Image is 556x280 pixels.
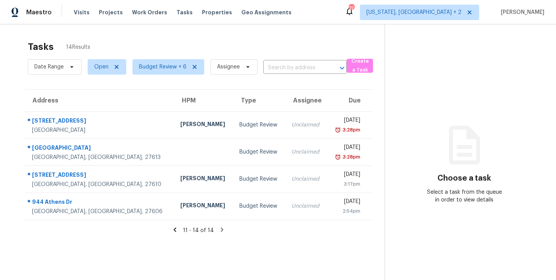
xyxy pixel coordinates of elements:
[292,148,321,156] div: Unclaimed
[333,180,360,188] div: 3:17pm
[335,153,341,161] img: Overdue Alarm Icon
[180,120,227,130] div: [PERSON_NAME]
[337,63,347,73] button: Open
[425,188,504,204] div: Select a task from the queue in order to view details
[28,43,54,51] h2: Tasks
[176,10,193,15] span: Tasks
[347,59,373,73] button: Create a Task
[32,208,168,215] div: [GEOGRAPHIC_DATA], [GEOGRAPHIC_DATA], 27606
[66,43,90,51] span: 14 Results
[333,207,360,215] div: 2:54pm
[333,116,360,126] div: [DATE]
[139,63,186,71] span: Budget Review + 6
[217,63,240,71] span: Assignee
[239,148,279,156] div: Budget Review
[132,9,167,16] span: Work Orders
[180,201,227,211] div: [PERSON_NAME]
[32,117,168,126] div: [STREET_ADDRESS]
[498,9,544,16] span: [PERSON_NAME]
[333,171,360,180] div: [DATE]
[333,143,360,153] div: [DATE]
[349,5,354,12] div: 77
[239,202,279,210] div: Budget Review
[327,90,372,111] th: Due
[202,9,232,16] span: Properties
[99,9,123,16] span: Projects
[180,174,227,184] div: [PERSON_NAME]
[292,202,321,210] div: Unclaimed
[32,198,168,208] div: 944 Athens Dr
[25,90,174,111] th: Address
[241,9,292,16] span: Geo Assignments
[292,121,321,129] div: Unclaimed
[341,153,360,161] div: 3:28pm
[335,126,341,134] img: Overdue Alarm Icon
[233,90,285,111] th: Type
[239,175,279,183] div: Budget Review
[26,9,52,16] span: Maestro
[94,63,108,71] span: Open
[34,63,64,71] span: Date Range
[74,9,90,16] span: Visits
[333,198,360,207] div: [DATE]
[263,62,325,74] input: Search by address
[292,175,321,183] div: Unclaimed
[174,90,233,111] th: HPM
[32,126,168,134] div: [GEOGRAPHIC_DATA]
[366,9,461,16] span: [US_STATE], [GEOGRAPHIC_DATA] + 2
[285,90,327,111] th: Assignee
[183,228,214,233] span: 11 - 14 of 14
[32,171,168,181] div: [STREET_ADDRESS]
[32,154,168,161] div: [GEOGRAPHIC_DATA], [GEOGRAPHIC_DATA], 27613
[239,121,279,129] div: Budget Review
[437,174,491,182] h3: Choose a task
[32,181,168,188] div: [GEOGRAPHIC_DATA], [GEOGRAPHIC_DATA], 27610
[351,57,369,75] span: Create a Task
[32,144,168,154] div: [GEOGRAPHIC_DATA]
[341,126,360,134] div: 3:28pm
